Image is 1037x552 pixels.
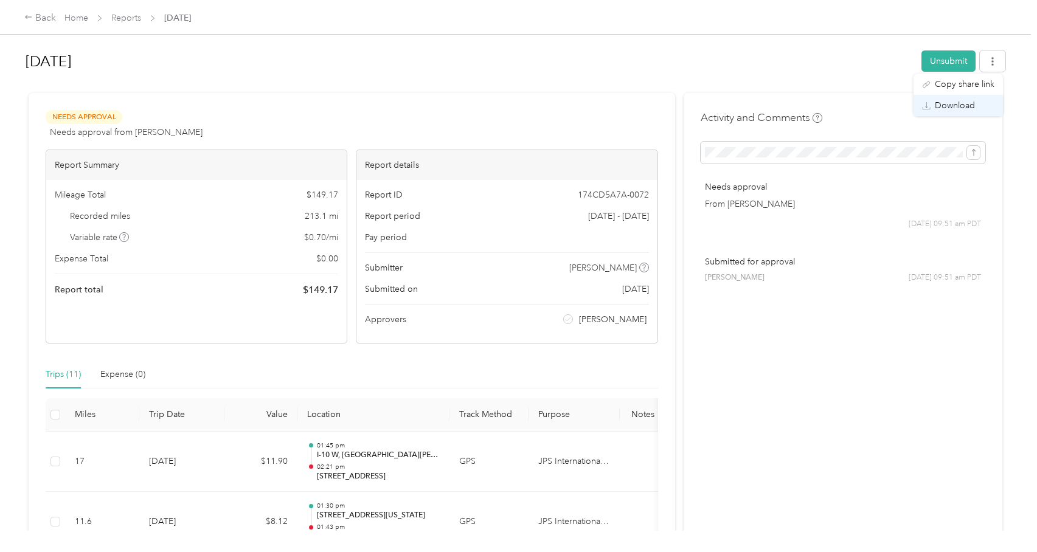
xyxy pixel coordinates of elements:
[317,523,440,531] p: 01:43 pm
[50,126,203,139] span: Needs approval from [PERSON_NAME]
[365,313,406,326] span: Approvers
[935,78,994,91] span: Copy share link
[449,398,529,432] th: Track Method
[622,283,649,295] span: [DATE]
[303,283,338,297] span: $ 149.17
[705,198,981,210] p: From [PERSON_NAME]
[65,398,139,432] th: Miles
[304,231,338,244] span: $ 0.70 / mi
[46,368,81,381] div: Trips (11)
[26,47,913,76] h1: Aug 2025
[701,110,822,125] h4: Activity and Comments
[139,432,224,492] td: [DATE]
[909,219,981,230] span: [DATE] 09:51 am PDT
[224,432,297,492] td: $11.90
[317,502,440,510] p: 01:30 pm
[365,261,403,274] span: Submitter
[578,188,649,201] span: 174CD5A7A-0072
[164,12,191,24] span: [DATE]
[909,272,981,283] span: [DATE] 09:51 am PDT
[111,13,141,23] a: Reports
[224,398,297,432] th: Value
[365,283,418,295] span: Submitted on
[317,510,440,521] p: [STREET_ADDRESS][US_STATE]
[356,150,657,180] div: Report details
[529,398,620,432] th: Purpose
[705,255,981,268] p: Submitted for approval
[317,441,440,450] p: 01:45 pm
[316,252,338,265] span: $ 0.00
[55,252,108,265] span: Expense Total
[307,188,338,201] span: $ 149.17
[65,432,139,492] td: 17
[705,181,981,193] p: Needs approval
[317,471,440,482] p: [STREET_ADDRESS]
[705,272,765,283] span: [PERSON_NAME]
[70,210,130,223] span: Recorded miles
[100,368,145,381] div: Expense (0)
[935,99,975,112] span: Download
[588,210,649,223] span: [DATE] - [DATE]
[64,13,88,23] a: Home
[46,150,347,180] div: Report Summary
[305,210,338,223] span: 213.1 mi
[70,231,130,244] span: Variable rate
[365,231,407,244] span: Pay period
[46,110,122,124] span: Needs Approval
[317,450,440,461] p: I-10 W, [GEOGRAPHIC_DATA][PERSON_NAME], [GEOGRAPHIC_DATA], [GEOGRAPHIC_DATA]
[921,50,976,72] button: Unsubmit
[297,398,449,432] th: Location
[24,11,56,26] div: Back
[365,188,403,201] span: Report ID
[317,463,440,471] p: 02:21 pm
[55,283,103,296] span: Report total
[365,210,420,223] span: Report period
[449,432,529,492] td: GPS
[969,484,1037,552] iframe: Everlance-gr Chat Button Frame
[55,188,106,201] span: Mileage Total
[620,398,665,432] th: Notes
[569,261,637,274] span: [PERSON_NAME]
[579,313,647,326] span: [PERSON_NAME]
[529,432,620,492] td: JPS International Inc.
[139,398,224,432] th: Trip Date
